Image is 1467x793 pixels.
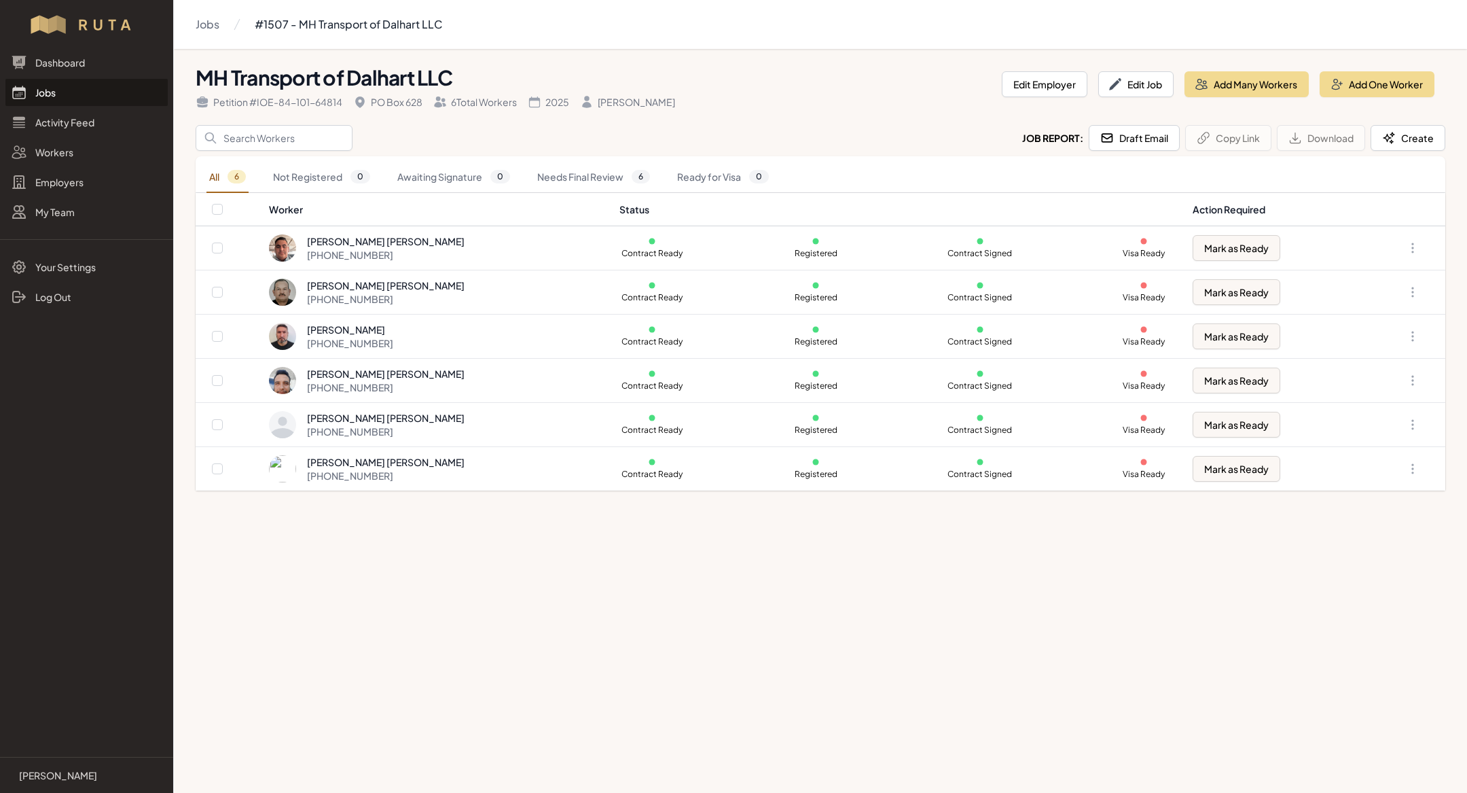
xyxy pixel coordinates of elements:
[1193,323,1280,349] button: Mark as Ready
[1184,193,1358,226] th: Action Required
[1193,279,1280,305] button: Mark as Ready
[1185,125,1271,151] button: Copy Link
[947,248,1013,259] p: Contract Signed
[307,455,465,469] div: [PERSON_NAME] [PERSON_NAME]
[5,49,168,76] a: Dashboard
[353,95,422,109] div: PO Box 628
[307,381,465,394] div: [PHONE_NUMBER]
[619,248,685,259] p: Contract Ready
[1111,336,1176,347] p: Visa Ready
[5,198,168,226] a: My Team
[350,170,370,183] span: 0
[307,367,465,381] div: [PERSON_NAME] [PERSON_NAME]
[196,65,991,90] h1: MH Transport of Dalhart LLC
[947,336,1013,347] p: Contract Signed
[580,95,675,109] div: [PERSON_NAME]
[783,292,848,303] p: Registered
[1184,71,1309,97] button: Add Many Workers
[307,234,465,248] div: [PERSON_NAME] [PERSON_NAME]
[1320,71,1434,97] button: Add One Worker
[749,170,769,183] span: 0
[5,109,168,136] a: Activity Feed
[1111,425,1176,436] p: Visa Ready
[307,292,465,306] div: [PHONE_NUMBER]
[255,11,442,38] a: #1507 - MH Transport of Dalhart LLC
[307,469,465,482] div: [PHONE_NUMBER]
[228,170,246,183] span: 6
[674,162,772,193] a: Ready for Visa
[1098,71,1174,97] button: Edit Job
[619,469,685,480] p: Contract Ready
[196,11,442,38] nav: Breadcrumb
[270,162,373,193] a: Not Registered
[1193,412,1280,438] button: Mark as Ready
[196,95,342,109] div: Petition # IOE-84-101-64814
[1022,131,1083,145] h2: Job Report:
[5,79,168,106] a: Jobs
[1111,469,1176,480] p: Visa Ready
[783,336,848,347] p: Registered
[490,170,510,183] span: 0
[19,769,97,782] p: [PERSON_NAME]
[29,14,145,35] img: Workflow
[632,170,650,183] span: 6
[307,411,465,425] div: [PERSON_NAME] [PERSON_NAME]
[5,169,168,196] a: Employers
[619,336,685,347] p: Contract Ready
[1193,368,1280,393] button: Mark as Ready
[307,425,465,438] div: [PHONE_NUMBER]
[1371,125,1445,151] button: Create
[619,292,685,303] p: Contract Ready
[1002,71,1087,97] button: Edit Employer
[1193,456,1280,482] button: Mark as Ready
[11,769,162,782] a: [PERSON_NAME]
[947,469,1013,480] p: Contract Signed
[433,95,517,109] div: 6 Total Workers
[196,125,352,151] input: Search Workers
[1111,381,1176,391] p: Visa Ready
[196,11,219,38] a: Jobs
[611,193,1185,226] th: Status
[528,95,569,109] div: 2025
[619,425,685,436] p: Contract Ready
[1277,125,1365,151] button: Download
[783,425,848,436] p: Registered
[1111,292,1176,303] p: Visa Ready
[947,425,1013,436] p: Contract Signed
[307,323,393,336] div: [PERSON_NAME]
[1111,248,1176,259] p: Visa Ready
[269,202,602,216] div: Worker
[206,162,249,193] a: All
[5,139,168,166] a: Workers
[307,336,393,350] div: [PHONE_NUMBER]
[196,162,1445,193] nav: Tabs
[5,253,168,281] a: Your Settings
[783,248,848,259] p: Registered
[535,162,653,193] a: Needs Final Review
[1193,235,1280,261] button: Mark as Ready
[783,469,848,480] p: Registered
[307,279,465,292] div: [PERSON_NAME] [PERSON_NAME]
[1089,125,1180,151] button: Draft Email
[5,283,168,311] a: Log Out
[395,162,513,193] a: Awaiting Signature
[947,381,1013,391] p: Contract Signed
[619,381,685,391] p: Contract Ready
[947,292,1013,303] p: Contract Signed
[307,248,465,262] div: [PHONE_NUMBER]
[783,381,848,391] p: Registered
